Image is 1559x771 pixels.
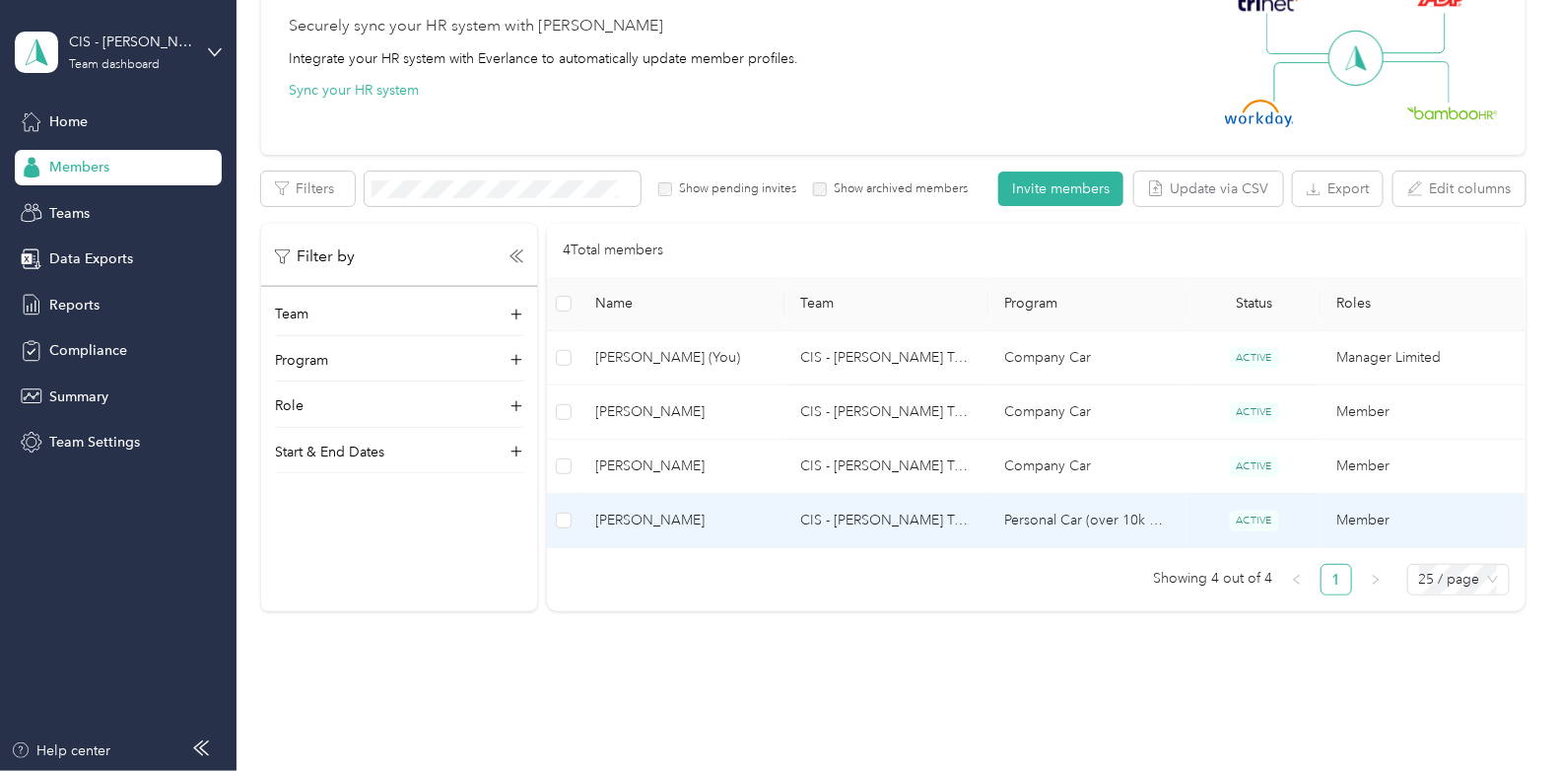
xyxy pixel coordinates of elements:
[827,180,968,198] label: Show archived members
[1230,511,1279,531] span: ACTIVE
[289,15,663,38] div: Securely sync your HR system with [PERSON_NAME]
[1419,565,1498,595] span: 25 / page
[998,172,1123,206] button: Invite members
[1393,172,1525,206] button: Edit columns
[580,331,784,385] td: Amanda Wilkes (You)
[580,440,784,494] td: Phil Morgan
[289,48,798,69] div: Integrate your HR system with Everlance to automatically update member profiles.
[1321,277,1525,331] th: Roles
[1321,331,1525,385] td: Manager Limited
[1407,105,1498,119] img: BambooHR
[1230,456,1279,477] span: ACTIVE
[563,240,663,261] p: 4 Total members
[49,203,90,224] span: Teams
[49,432,140,453] span: Team Settings
[1230,348,1279,369] span: ACTIVE
[1293,172,1383,206] button: Export
[49,157,109,177] span: Members
[1291,574,1303,586] span: left
[1360,564,1391,596] button: right
[784,440,988,494] td: CIS - Amanda Wilkes Team
[1360,564,1391,596] li: Next Page
[784,331,988,385] td: CIS - Amanda Wilkes Team
[1273,61,1342,102] img: Line Left Down
[1321,494,1525,548] td: Member
[1230,402,1279,423] span: ACTIVE
[1134,172,1283,206] button: Update via CSV
[596,456,769,477] span: [PERSON_NAME]
[289,80,419,101] button: Sync your HR system
[1281,564,1313,596] li: Previous Page
[1377,13,1446,54] img: Line Right Up
[261,172,355,206] button: Filters
[1321,385,1525,440] td: Member
[275,350,328,371] p: Program
[596,347,769,369] span: [PERSON_NAME] (You)
[1281,564,1313,596] button: left
[275,245,355,269] p: Filter by
[596,295,769,312] span: Name
[1225,100,1294,127] img: Workday
[1321,440,1525,494] td: Member
[672,180,796,198] label: Show pending invites
[49,386,108,407] span: Summary
[1154,564,1273,594] span: Showing 4 out of 4
[580,385,784,440] td: Lara Dicesare
[275,442,384,462] p: Start & End Dates
[11,740,111,761] button: Help center
[596,510,769,531] span: [PERSON_NAME]
[49,248,133,269] span: Data Exports
[49,340,127,361] span: Compliance
[275,304,308,324] p: Team
[275,395,304,416] p: Role
[69,59,160,71] div: Team dashboard
[580,277,784,331] th: Name
[596,401,769,423] span: [PERSON_NAME]
[1370,574,1382,586] span: right
[784,385,988,440] td: CIS - Amanda Wilkes Team
[988,331,1187,385] td: Company Car
[1322,565,1351,595] a: 1
[988,440,1187,494] td: Company Car
[1187,277,1321,331] th: Status
[580,494,784,548] td: Hayley Timmis
[49,295,100,315] span: Reports
[1266,13,1335,55] img: Line Left Up
[1321,564,1352,596] li: 1
[1381,61,1450,104] img: Line Right Down
[988,494,1187,548] td: Personal Car (over 10k miles)
[988,277,1187,331] th: Program
[1407,564,1510,596] div: Page Size
[988,385,1187,440] td: Company Car
[1449,661,1559,771] iframe: Everlance-gr Chat Button Frame
[49,111,88,132] span: Home
[69,32,192,52] div: CIS - [PERSON_NAME] Team
[784,494,988,548] td: CIS - Amanda Wilkes Team
[784,277,988,331] th: Team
